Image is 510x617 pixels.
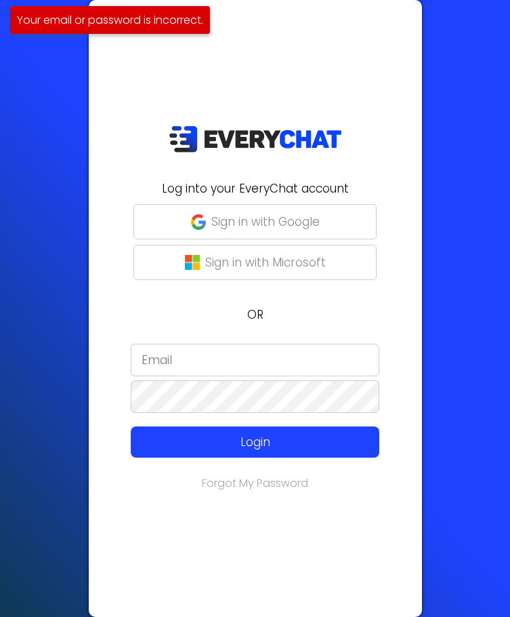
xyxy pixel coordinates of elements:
[133,245,377,280] button: Sign in with Microsoft
[97,306,414,323] p: OR
[191,214,206,229] img: google-g.png
[185,255,200,270] img: microsoft-logo.png
[17,12,203,28] p: Your email or password is incorrect.
[202,475,308,491] a: Forgot My Password
[133,204,377,239] button: Sign in with Google
[131,344,379,376] input: Email
[97,180,414,197] h2: Log into your EveryChat account
[169,125,342,153] img: EveryChat_logo_dark.png
[211,213,320,231] p: Sign in with Google
[205,254,326,271] p: Sign in with Microsoft
[156,433,354,451] p: Login
[131,426,379,458] button: Login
